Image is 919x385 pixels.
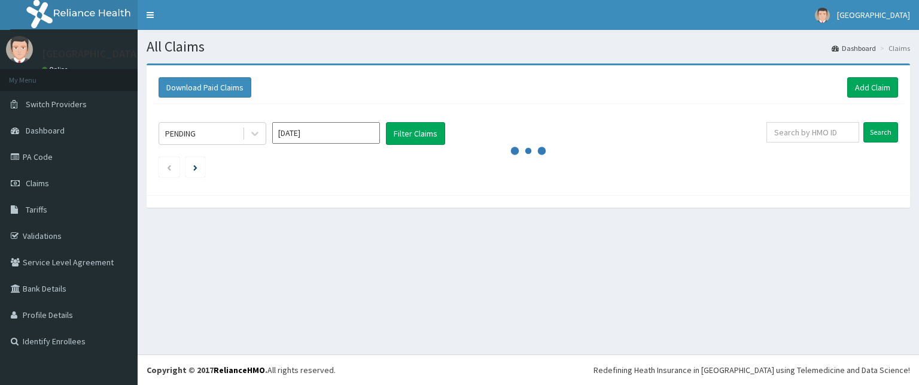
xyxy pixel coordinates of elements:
[26,125,65,136] span: Dashboard
[147,365,267,375] strong: Copyright © 2017 .
[214,365,265,375] a: RelianceHMO
[832,43,876,53] a: Dashboard
[166,162,172,172] a: Previous page
[594,364,910,376] div: Redefining Heath Insurance in [GEOGRAPHIC_DATA] using Telemedicine and Data Science!
[165,128,196,140] div: PENDING
[847,77,898,98] a: Add Claim
[42,48,141,59] p: [GEOGRAPHIC_DATA]
[510,133,546,169] svg: audio-loading
[26,204,47,215] span: Tariffs
[26,99,87,110] span: Switch Providers
[837,10,910,20] span: [GEOGRAPHIC_DATA]
[766,122,859,143] input: Search by HMO ID
[26,178,49,189] span: Claims
[159,77,251,98] button: Download Paid Claims
[863,122,898,143] input: Search
[193,162,197,172] a: Next page
[815,8,830,23] img: User Image
[877,43,910,53] li: Claims
[42,65,71,74] a: Online
[6,36,33,63] img: User Image
[386,122,445,145] button: Filter Claims
[147,39,910,54] h1: All Claims
[272,122,380,144] input: Select Month and Year
[138,354,919,385] footer: All rights reserved.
